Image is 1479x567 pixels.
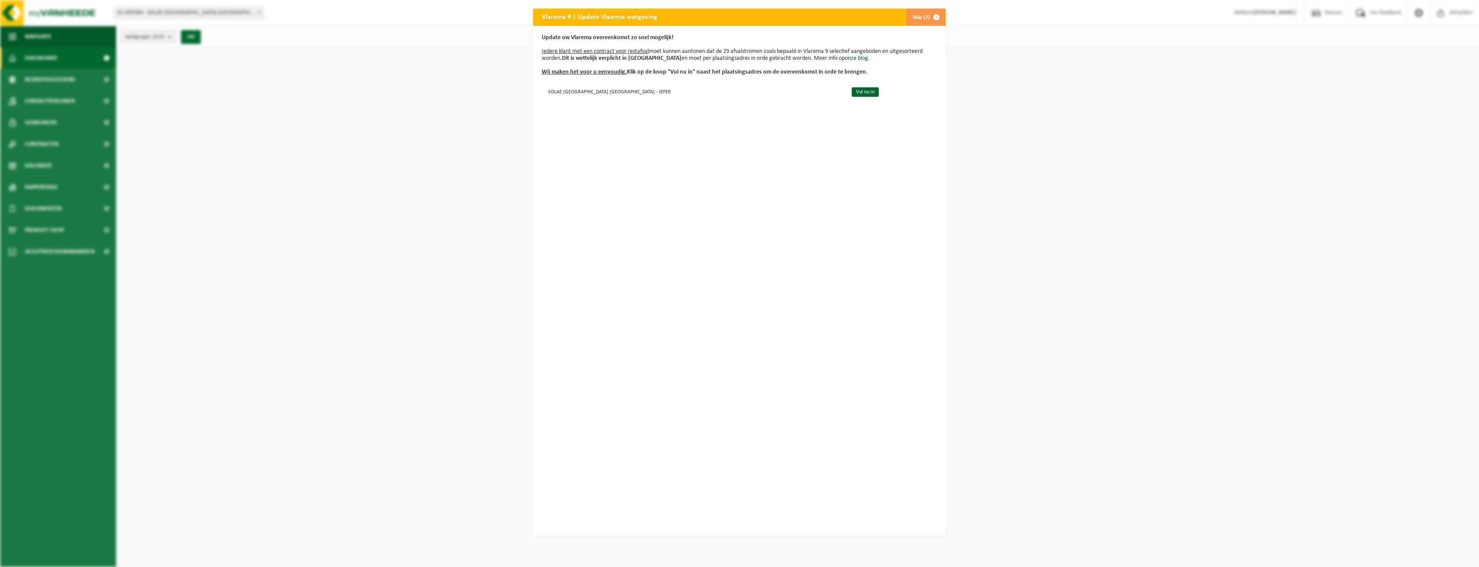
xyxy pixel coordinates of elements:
b: Update uw Vlarema overeenkomst zo snel mogelijk! [542,34,674,41]
a: onze blog. [845,55,870,62]
b: Klik op de knop "Vul nu in" naast het plaatsingsadres om de overeenkomst in orde te brengen. [542,69,868,75]
td: SOLAE [GEOGRAPHIC_DATA] [GEOGRAPHIC_DATA] - IEPER [542,84,844,99]
b: Dit is wettelijk verplicht in [GEOGRAPHIC_DATA] [562,55,681,62]
p: moet kunnen aantonen dat de 29 afvalstromen zoals bepaald in Vlarema 9 selectief aangeboden en ui... [542,34,937,76]
h2: Vlarema 9 | Update Vlaamse wetgeving [533,9,666,25]
u: Wij maken het voor u eenvoudig. [542,69,627,75]
a: Vul nu in [852,87,879,97]
u: Iedere klant met een contract voor restafval [542,48,649,55]
button: Skip (2) [906,9,945,26]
